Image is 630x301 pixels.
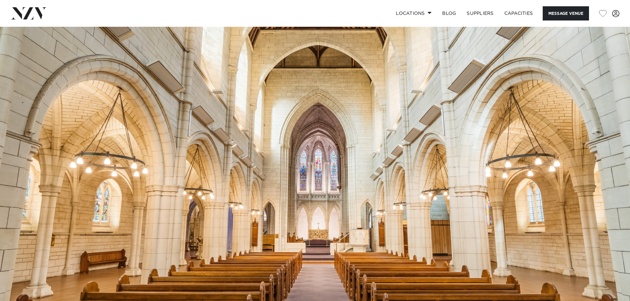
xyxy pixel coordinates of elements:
[461,6,499,20] a: SUPPLIERS
[543,6,589,20] button: Message Venue
[437,6,461,20] a: BLOG
[499,6,538,20] a: Capacities
[11,7,47,19] img: nzv-logo.png
[391,6,437,20] a: Locations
